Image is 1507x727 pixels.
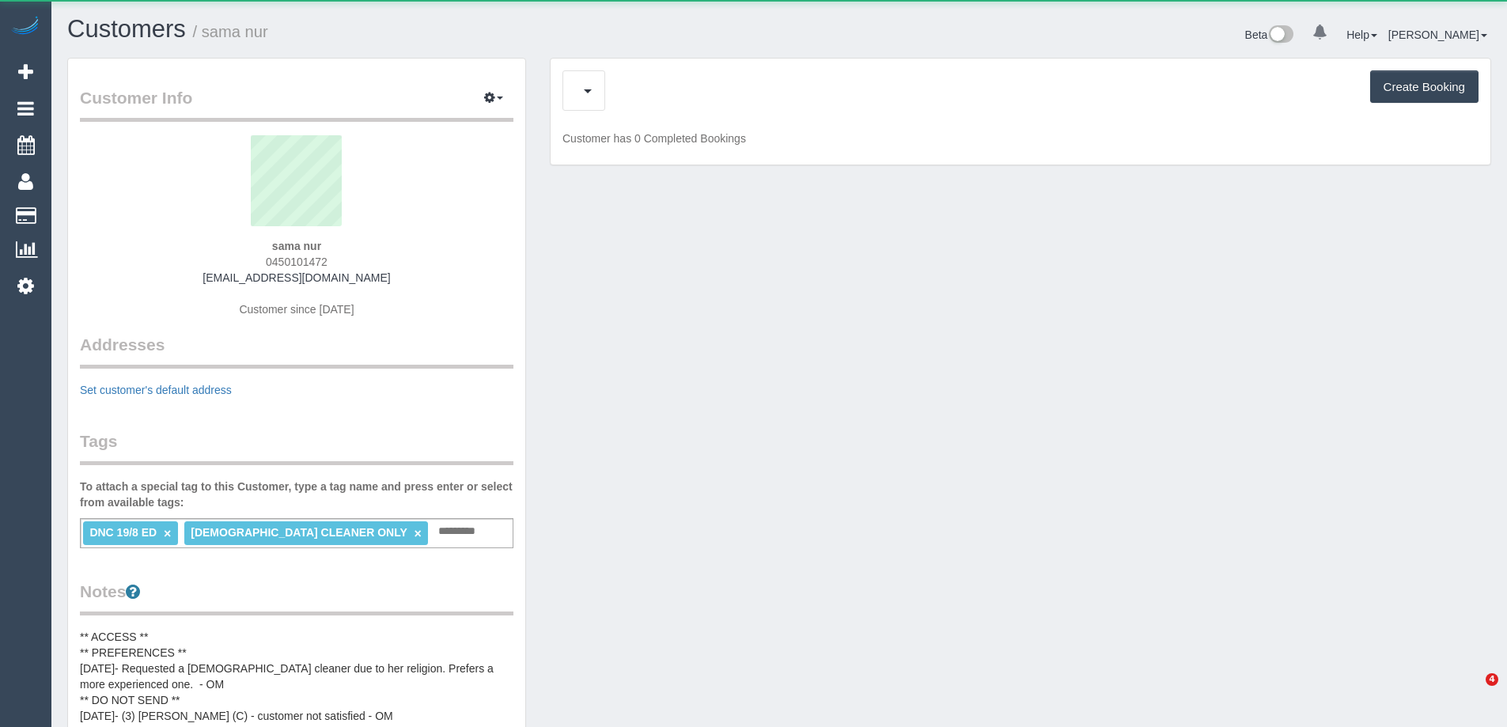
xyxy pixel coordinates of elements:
small: / sama nur [193,23,268,40]
button: Create Booking [1370,70,1479,104]
span: 0450101472 [266,256,328,268]
a: Customers [67,15,186,43]
span: DNC 19/8 ED [89,526,157,539]
a: Beta [1245,28,1294,41]
a: [PERSON_NAME] [1388,28,1487,41]
a: × [164,527,171,540]
strong: sama nur [272,240,321,252]
legend: Notes [80,580,513,615]
iframe: Intercom live chat [1453,673,1491,711]
img: Automaid Logo [9,16,41,38]
a: × [414,527,421,540]
span: [DEMOGRAPHIC_DATA] CLEANER ONLY [191,526,407,539]
a: Help [1346,28,1377,41]
a: [EMAIL_ADDRESS][DOMAIN_NAME] [203,271,390,284]
span: 4 [1486,673,1498,686]
legend: Customer Info [80,86,513,122]
label: To attach a special tag to this Customer, type a tag name and press enter or select from availabl... [80,479,513,510]
img: New interface [1267,25,1293,46]
a: Set customer's default address [80,384,232,396]
span: Customer since [DATE] [239,303,354,316]
p: Customer has 0 Completed Bookings [562,131,1479,146]
legend: Tags [80,430,513,465]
